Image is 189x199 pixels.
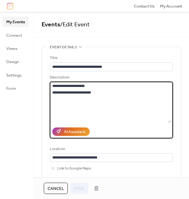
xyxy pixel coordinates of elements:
[3,30,29,40] a: Connect
[6,46,17,52] span: Views
[6,32,22,39] span: Connect
[134,3,155,9] a: Contact Us
[44,183,68,194] button: Cancel
[3,70,29,80] a: Settings
[6,85,16,92] span: Form
[50,74,172,81] div: Description
[52,127,90,136] button: AI Assistant
[3,83,29,93] a: Form
[60,19,90,30] span: / Edit Event
[42,19,60,30] a: Events
[50,44,77,51] span: Event details
[3,43,29,53] a: Views
[57,165,91,172] span: Link to Google Maps
[160,3,182,9] a: My Account
[6,19,25,25] span: My Events
[50,146,172,152] div: Location
[50,55,172,61] div: Title
[6,72,21,78] span: Settings
[6,59,19,65] span: Design
[7,3,13,9] img: logo
[3,17,29,27] a: My Events
[3,56,29,67] a: Design
[48,186,64,192] span: Cancel
[64,129,85,135] div: AI Assistant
